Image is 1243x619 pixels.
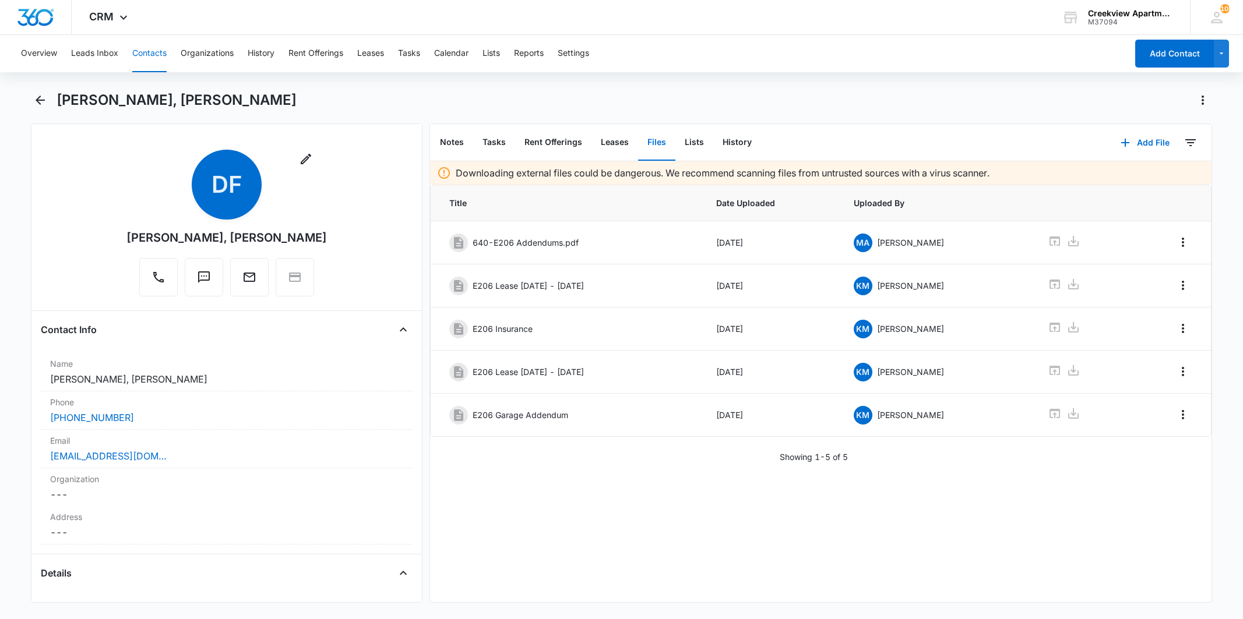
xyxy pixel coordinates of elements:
[50,601,403,613] label: Source
[41,391,412,430] div: Phone[PHONE_NUMBER]
[558,35,589,72] button: Settings
[854,320,872,338] span: KM
[638,125,675,161] button: Files
[702,264,840,307] td: [DATE]
[1220,4,1230,13] div: notifications count
[192,150,262,220] span: DF
[1174,362,1192,381] button: Overflow Menu
[713,125,761,161] button: History
[50,449,167,463] a: [EMAIL_ADDRESS][DOMAIN_NAME]
[50,358,403,370] label: Name
[877,409,944,421] p: [PERSON_NAME]
[50,487,403,501] dd: ---
[357,35,384,72] button: Leases
[1174,405,1192,424] button: Overflow Menu
[50,473,403,485] label: Organization
[394,320,413,339] button: Close
[449,197,688,209] span: Title
[473,280,584,292] p: E206 Lease [DATE] - [DATE]
[41,353,412,391] div: Name[PERSON_NAME], [PERSON_NAME]
[1174,276,1192,295] button: Overflow Menu
[877,236,944,249] p: [PERSON_NAME]
[50,396,403,408] label: Phone
[434,35,469,72] button: Calendar
[1220,4,1230,13] span: 105
[71,35,118,72] button: Leads Inbox
[483,35,500,72] button: Lists
[185,258,223,296] button: Text
[702,307,840,351] td: [DATE]
[1174,319,1192,338] button: Overflow Menu
[431,125,473,161] button: Notes
[132,35,167,72] button: Contacts
[31,91,49,109] button: Back
[57,91,297,109] h1: [PERSON_NAME], [PERSON_NAME]
[473,366,584,378] p: E206 Lease [DATE] - [DATE]
[515,125,591,161] button: Rent Offerings
[41,468,412,506] div: Organization---
[41,323,97,337] h4: Contact Info
[394,564,413,582] button: Close
[854,363,872,381] span: KM
[854,234,872,252] span: MA
[230,258,269,296] button: Email
[1088,18,1173,26] div: account id
[50,434,403,447] label: Email
[126,229,327,246] div: [PERSON_NAME], [PERSON_NAME]
[514,35,544,72] button: Reports
[1174,233,1192,252] button: Overflow Menu
[702,351,840,394] td: [DATE]
[1135,40,1214,68] button: Add Contact
[288,35,343,72] button: Rent Offerings
[877,323,944,335] p: [PERSON_NAME]
[41,566,72,580] h4: Details
[139,258,178,296] button: Call
[854,277,872,295] span: KM
[50,411,134,425] a: [PHONE_NUMBER]
[50,372,403,386] dd: [PERSON_NAME], [PERSON_NAME]
[1181,133,1200,152] button: Filters
[473,236,579,249] p: 640-E206 Addendums.pdf
[675,125,713,161] button: Lists
[41,430,412,468] div: Email[EMAIL_ADDRESS][DOMAIN_NAME]
[877,280,944,292] p: [PERSON_NAME]
[21,35,57,72] button: Overview
[248,35,274,72] button: History
[1088,9,1173,18] div: account name
[702,221,840,264] td: [DATE]
[473,409,568,421] p: E206 Garage Addendum
[702,394,840,437] td: [DATE]
[854,197,1020,209] span: Uploaded By
[1109,129,1181,157] button: Add File
[780,451,848,463] p: Showing 1-5 of 5
[139,276,178,286] a: Call
[41,506,412,544] div: Address---
[398,35,420,72] button: Tasks
[1193,91,1212,109] button: Actions
[230,276,269,286] a: Email
[591,125,638,161] button: Leases
[89,10,114,23] span: CRM
[716,197,826,209] span: Date Uploaded
[185,276,223,286] a: Text
[473,125,515,161] button: Tasks
[854,406,872,425] span: KM
[50,511,403,523] label: Address
[181,35,234,72] button: Organizations
[473,323,533,335] p: E206 Insurance
[50,525,403,539] dd: ---
[456,166,990,180] p: Downloading external files could be dangerous. We recommend scanning files from untrusted sources...
[877,366,944,378] p: [PERSON_NAME]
